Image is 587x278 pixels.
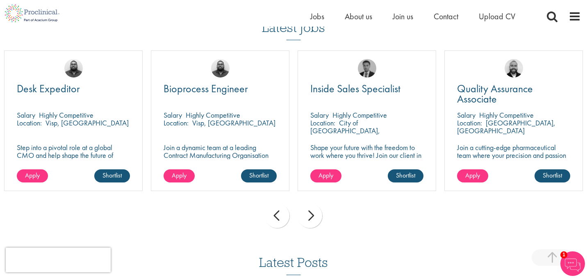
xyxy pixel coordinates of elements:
[479,11,515,22] a: Upload CV
[310,169,341,182] a: Apply
[164,84,277,94] a: Bioprocess Engineer
[358,59,376,77] img: Carl Gbolade
[164,144,277,182] p: Join a dynamic team at a leading Contract Manufacturing Organisation (CMO) and contribute to grou...
[192,118,275,128] p: Visp, [GEOGRAPHIC_DATA]
[39,110,93,120] p: Highly Competitive
[465,171,480,180] span: Apply
[17,110,35,120] span: Salary
[310,118,380,143] p: City of [GEOGRAPHIC_DATA], [GEOGRAPHIC_DATA]
[457,84,570,104] a: Quality Assurance Associate
[164,118,189,128] span: Location:
[310,110,329,120] span: Salary
[164,169,195,182] a: Apply
[319,171,333,180] span: Apply
[457,118,555,135] p: [GEOGRAPHIC_DATA], [GEOGRAPHIC_DATA]
[164,110,182,120] span: Salary
[265,203,289,228] div: prev
[17,82,80,96] span: Desk Expeditor
[241,169,277,182] a: Shortlist
[457,82,533,106] span: Quality Assurance Associate
[64,59,83,77] img: Ashley Bennett
[434,11,458,22] a: Contact
[17,84,130,94] a: Desk Expeditor
[388,169,423,182] a: Shortlist
[25,171,40,180] span: Apply
[310,84,423,94] a: Inside Sales Specialist
[479,110,534,120] p: Highly Competitive
[393,11,413,22] a: Join us
[505,59,523,77] img: Jordan Kiely
[172,171,187,180] span: Apply
[310,118,335,128] span: Location:
[560,251,585,276] img: Chatbot
[457,118,482,128] span: Location:
[17,144,130,167] p: Step into a pivotal role at a global CMO and help shape the future of healthcare.
[535,169,570,182] a: Shortlist
[457,169,488,182] a: Apply
[560,251,567,258] span: 1
[310,11,324,22] a: Jobs
[259,255,328,275] h3: Latest Posts
[211,59,230,77] img: Ashley Bennett
[298,203,322,228] div: next
[332,110,387,120] p: Highly Competitive
[457,110,476,120] span: Salary
[94,169,130,182] a: Shortlist
[46,118,129,128] p: Visp, [GEOGRAPHIC_DATA]
[345,11,372,22] a: About us
[310,82,400,96] span: Inside Sales Specialist
[310,144,423,175] p: Shape your future with the freedom to work where you thrive! Join our client in this fully remote...
[6,248,111,272] iframe: reCAPTCHA
[17,169,48,182] a: Apply
[164,82,248,96] span: Bioprocess Engineer
[186,110,240,120] p: Highly Competitive
[17,118,42,128] span: Location:
[457,144,570,175] p: Join a cutting-edge pharmaceutical team where your precision and passion for quality will help sh...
